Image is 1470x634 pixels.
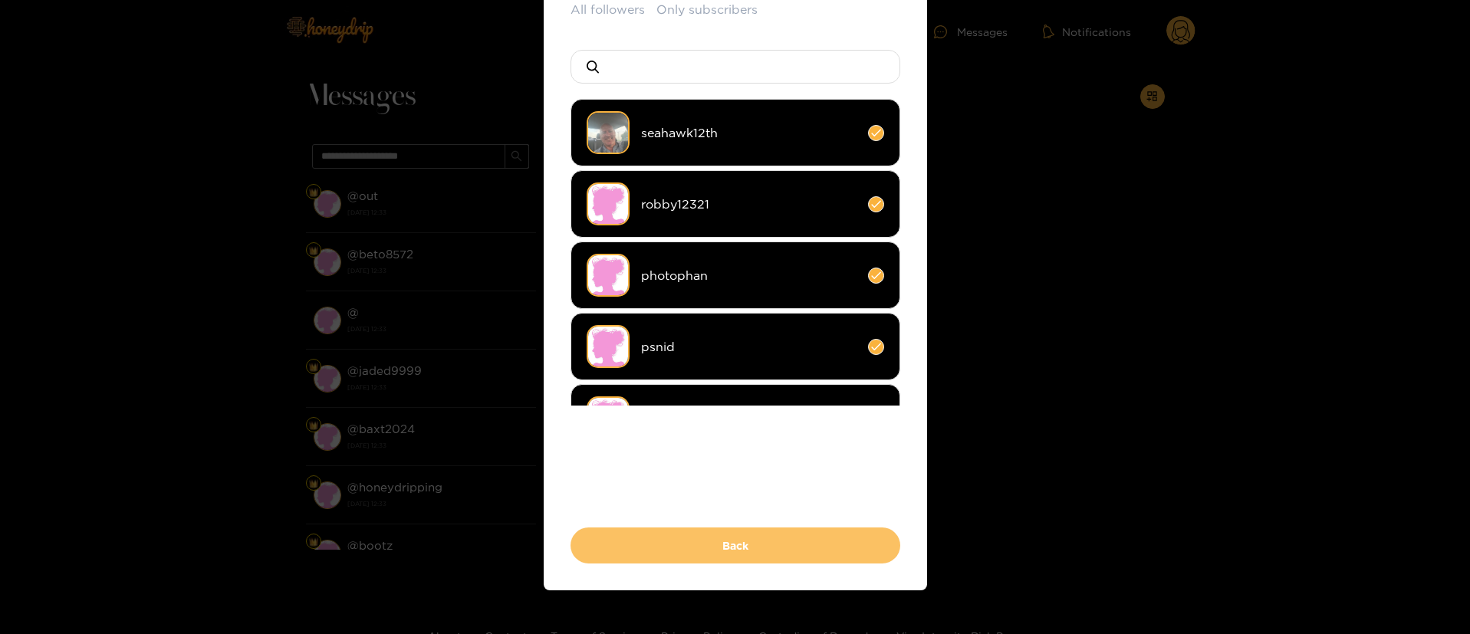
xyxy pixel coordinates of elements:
[656,1,758,18] button: Only subscribers
[641,267,857,284] span: photophan
[587,396,630,439] img: no-avatar.png
[587,111,630,154] img: 8a4e8-img_3262.jpeg
[587,254,630,297] img: no-avatar.png
[587,325,630,368] img: no-avatar.png
[571,527,900,563] button: Back
[641,124,857,142] span: seahawk12th
[571,1,645,18] button: All followers
[641,338,857,356] span: psnid
[587,182,630,225] img: no-avatar.png
[641,195,857,213] span: robby12321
